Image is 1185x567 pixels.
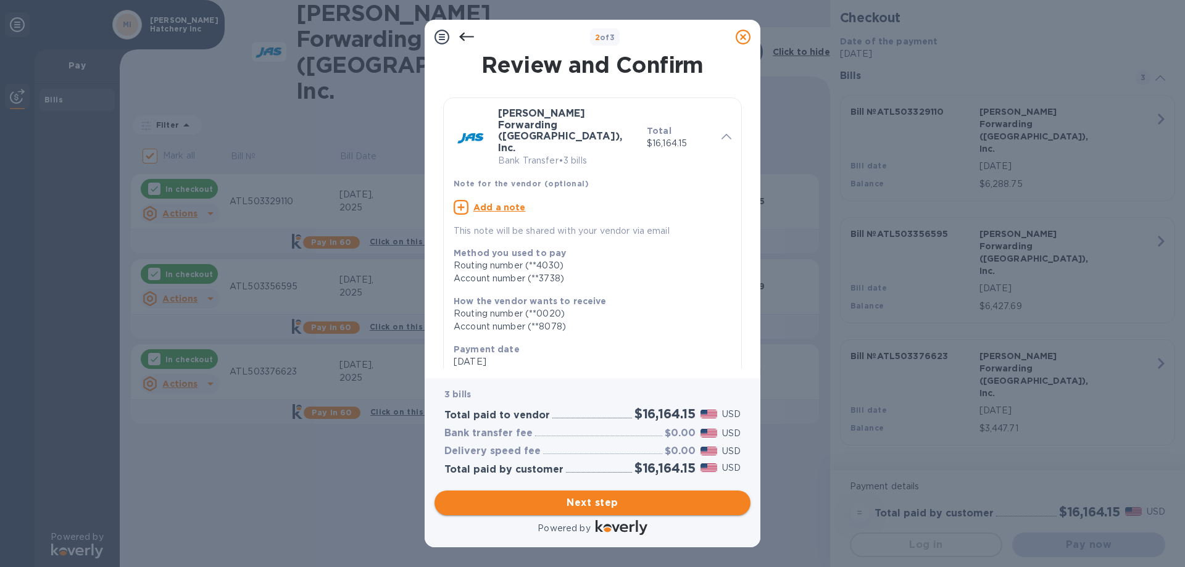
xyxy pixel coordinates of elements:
[444,445,541,457] h3: Delivery speed fee
[722,408,741,421] p: USD
[634,406,696,421] h2: $16,164.15
[498,154,637,167] p: Bank Transfer • 3 bills
[701,463,717,472] img: USD
[596,520,647,535] img: Logo
[454,320,721,333] div: Account number (**8078)
[722,427,741,440] p: USD
[454,296,607,306] b: How the vendor wants to receive
[454,179,589,188] b: Note for the vendor (optional)
[647,126,671,136] b: Total
[665,428,696,439] h3: $0.00
[722,445,741,458] p: USD
[701,429,717,437] img: USD
[444,410,550,421] h3: Total paid to vendor
[444,464,563,476] h3: Total paid by customer
[473,202,526,212] u: Add a note
[454,272,721,285] div: Account number (**3738)
[634,460,696,476] h2: $16,164.15
[454,344,520,354] b: Payment date
[665,445,696,457] h3: $0.00
[444,389,471,399] b: 3 bills
[444,428,533,439] h3: Bank transfer fee
[722,461,741,474] p: USD
[498,107,622,154] b: [PERSON_NAME] Forwarding ([GEOGRAPHIC_DATA]), Inc.
[454,307,721,320] div: Routing number (**0020)
[444,495,741,510] span: Next step
[595,33,615,42] b: of 3
[647,137,712,150] p: $16,164.15
[454,108,731,238] div: [PERSON_NAME] Forwarding ([GEOGRAPHIC_DATA]), Inc.Bank Transfer•3 billsTotal$16,164.15Note for th...
[434,490,750,515] button: Next step
[701,447,717,455] img: USD
[595,33,600,42] span: 2
[454,355,721,368] p: [DATE]
[454,259,721,272] div: Routing number (**4030)
[441,52,744,78] h1: Review and Confirm
[454,225,731,238] p: This note will be shared with your vendor via email
[454,248,566,258] b: Method you used to pay
[538,522,590,535] p: Powered by
[701,410,717,418] img: USD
